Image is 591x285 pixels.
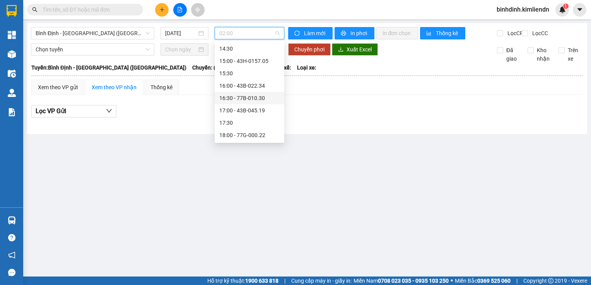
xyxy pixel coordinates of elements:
[8,50,16,58] img: warehouse-icon
[165,45,197,54] input: Chọn ngày
[173,3,187,17] button: file-add
[563,3,569,9] sup: 1
[36,27,150,39] span: Bình Định - Đà Nẵng (Hàng)
[8,234,15,241] span: question-circle
[31,64,186,71] b: Tuyến: Bình Định - [GEOGRAPHIC_DATA] ([GEOGRAPHIC_DATA])
[8,216,16,224] img: warehouse-icon
[559,6,566,13] img: icon-new-feature
[8,251,15,259] span: notification
[354,277,449,285] span: Miền Nam
[426,31,433,37] span: bar-chart
[436,29,459,37] span: Thống kê
[534,46,553,63] span: Kho nhận
[332,43,378,56] button: downloadXuất Excel
[219,106,280,115] div: 17:00 - 43B-045.19
[32,7,38,12] span: search
[219,57,280,65] div: 15:00 - 43H-0157.05
[304,29,326,37] span: Làm mới
[8,31,16,39] img: dashboard-icon
[451,279,453,282] span: ⚪️
[155,3,169,17] button: plus
[376,27,418,39] button: In đơn chọn
[106,108,112,114] span: down
[529,29,549,37] span: Lọc CC
[341,31,347,37] span: printer
[7,5,17,17] img: logo-vxr
[477,278,511,284] strong: 0369 525 060
[8,89,16,97] img: warehouse-icon
[219,119,280,127] div: 17:30
[36,106,66,116] span: Lọc VP Gửi
[191,3,205,17] button: aim
[31,105,116,117] button: Lọc VP Gửi
[219,94,280,102] div: 16:30 - 77B-010.30
[245,278,278,284] strong: 1900 633 818
[420,27,465,39] button: bar-chartThống kê
[350,29,368,37] span: In phơi
[565,46,583,63] span: Trên xe
[207,277,278,285] span: Hỗ trợ kỹ thuật:
[564,3,567,9] span: 1
[219,131,280,139] div: 18:00 - 77G-000.22
[284,277,285,285] span: |
[8,269,15,276] span: message
[573,3,586,17] button: caret-down
[294,31,301,37] span: sync
[288,43,331,56] button: Chuyển phơi
[150,83,173,92] div: Thống kê
[219,69,280,78] div: 15:30
[8,70,16,78] img: warehouse-icon
[378,278,449,284] strong: 0708 023 035 - 0935 103 250
[195,7,200,12] span: aim
[219,44,280,53] div: 14:30
[335,27,374,39] button: printerIn phơi
[291,277,352,285] span: Cung cấp máy in - giấy in:
[219,27,280,39] span: 02:00
[177,7,183,12] span: file-add
[503,46,522,63] span: Đã giao
[192,63,249,72] span: Chuyến: (02:00 [DATE])
[8,108,16,116] img: solution-icon
[159,7,165,12] span: plus
[36,44,150,55] span: Chọn tuyến
[455,277,511,285] span: Miền Bắc
[165,29,197,37] input: 12/10/2025
[490,5,555,14] span: binhdinh.kimliendn
[516,277,518,285] span: |
[548,278,553,283] span: copyright
[43,5,134,14] input: Tìm tên, số ĐT hoặc mã đơn
[38,83,78,92] div: Xem theo VP gửi
[297,63,316,72] span: Loại xe:
[92,83,137,92] div: Xem theo VP nhận
[219,81,280,90] div: 16:00 - 43B-022.34
[576,6,583,13] span: caret-down
[504,29,524,37] span: Lọc CR
[288,27,333,39] button: syncLàm mới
